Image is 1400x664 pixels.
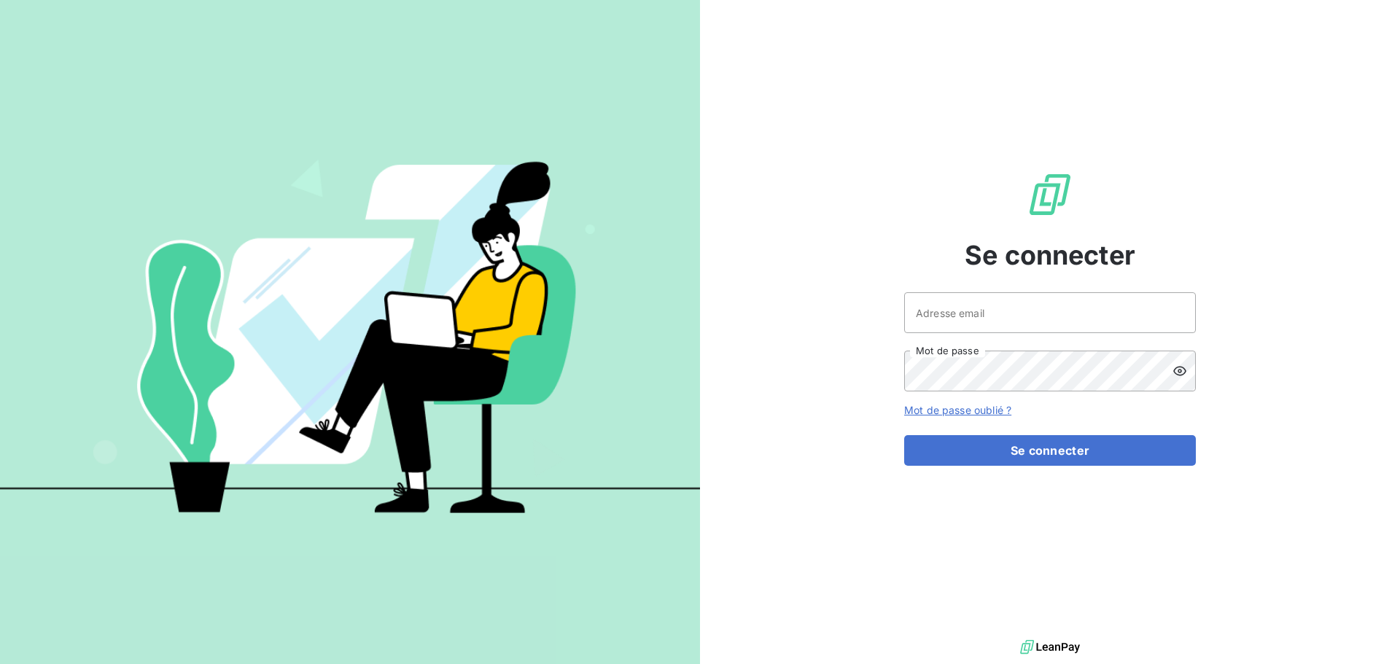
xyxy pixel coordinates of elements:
button: Se connecter [904,435,1196,466]
img: logo [1020,636,1080,658]
input: placeholder [904,292,1196,333]
a: Mot de passe oublié ? [904,404,1011,416]
span: Se connecter [965,235,1135,275]
img: Logo LeanPay [1027,171,1073,218]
